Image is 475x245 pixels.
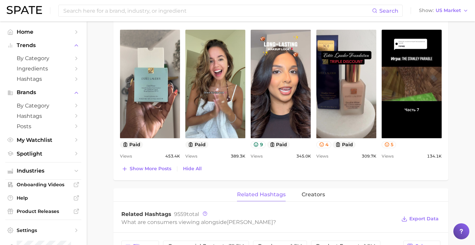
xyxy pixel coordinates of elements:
span: Help [17,195,70,201]
span: Hashtags [17,76,70,82]
span: Related Hashtags [121,211,171,217]
span: 389.3k [231,152,245,160]
span: creators [302,192,325,198]
span: total [174,211,199,217]
button: Export Data [400,214,440,224]
span: Views [316,152,328,160]
span: by Category [17,102,70,109]
span: Show more posts [130,166,171,172]
span: 9559 [174,211,187,217]
span: Product Releases [17,208,70,214]
span: Brands [17,89,70,95]
button: 4 [316,141,332,148]
span: Search [379,8,398,14]
button: 5 [382,141,396,148]
a: Settings [5,225,81,235]
span: Show [419,9,434,12]
span: Ingredients [17,65,70,72]
button: Industries [5,166,81,176]
span: Hashtags [17,113,70,119]
span: 309.7k [362,152,376,160]
a: Spotlight [5,149,81,159]
span: by Category [17,55,70,61]
a: by Category [5,100,81,111]
button: ShowUS Market [417,6,470,15]
button: 9 [251,141,266,148]
button: paid [267,141,290,148]
a: Posts [5,121,81,132]
button: Trends [5,40,81,50]
img: SPATE [7,6,42,14]
span: US Market [436,9,461,12]
div: What are consumers viewing alongside ? [121,218,396,227]
button: Hide All [181,164,203,173]
span: Spotlight [17,151,70,157]
button: paid [120,141,143,148]
a: Help [5,193,81,203]
span: Settings [17,227,70,233]
button: Brands [5,87,81,97]
span: 134.1k [427,152,442,160]
a: My Watchlist [5,135,81,145]
a: Ingredients [5,63,81,74]
span: Trends [17,42,70,48]
a: Home [5,27,81,37]
span: Posts [17,123,70,130]
input: Search here for a brand, industry, or ingredient [63,5,372,16]
span: Views [120,152,132,160]
span: 345.0k [296,152,311,160]
span: Views [382,152,394,160]
span: [PERSON_NAME] [227,219,273,225]
a: Hashtags [5,111,81,121]
a: Product Releases [5,206,81,216]
span: related hashtags [237,192,286,198]
button: Show more posts [120,164,173,174]
button: paid [185,141,208,148]
a: Hashtags [5,74,81,84]
span: Industries [17,168,70,174]
span: Export Data [409,216,439,222]
span: Views [185,152,197,160]
button: paid [333,141,356,148]
span: My Watchlist [17,137,70,143]
span: Home [17,29,70,35]
span: 453.4k [165,152,180,160]
span: Views [251,152,263,160]
span: Hide All [183,166,202,172]
a: by Category [5,53,81,63]
span: Onboarding Videos [17,182,70,188]
a: Onboarding Videos [5,180,81,190]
